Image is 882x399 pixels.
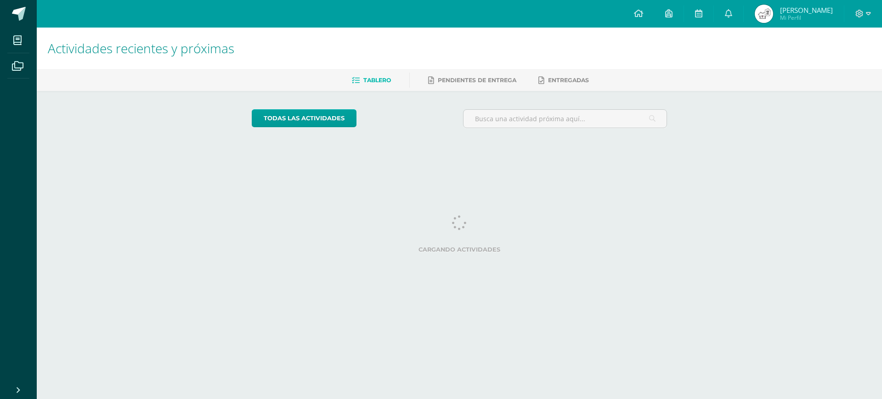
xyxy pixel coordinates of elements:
[252,109,356,127] a: todas las Actividades
[428,73,516,88] a: Pendientes de entrega
[252,246,667,253] label: Cargando actividades
[548,77,589,84] span: Entregadas
[48,39,234,57] span: Actividades recientes y próximas
[755,5,773,23] img: 67686b22a2c70cfa083e682cafa7854b.png
[352,73,391,88] a: Tablero
[538,73,589,88] a: Entregadas
[464,110,667,128] input: Busca una actividad próxima aquí...
[438,77,516,84] span: Pendientes de entrega
[780,6,833,15] span: [PERSON_NAME]
[363,77,391,84] span: Tablero
[780,14,833,22] span: Mi Perfil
